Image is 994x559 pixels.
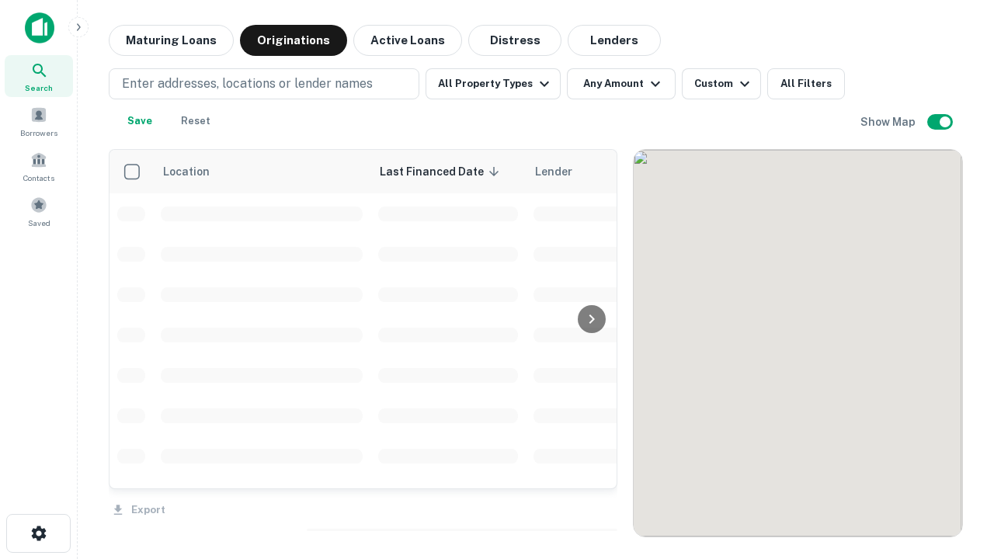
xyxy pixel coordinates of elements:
span: Lender [535,162,572,181]
a: Saved [5,190,73,232]
span: Last Financed Date [380,162,504,181]
div: Custom [694,75,754,93]
a: Contacts [5,145,73,187]
button: Any Amount [567,68,676,99]
a: Search [5,55,73,97]
span: Search [25,82,53,94]
div: 0 0 [634,150,962,536]
a: Borrowers [5,100,73,142]
button: Distress [468,25,561,56]
button: Originations [240,25,347,56]
p: Enter addresses, locations or lender names [122,75,373,93]
img: capitalize-icon.png [25,12,54,43]
button: Maturing Loans [109,25,234,56]
span: Location [162,162,230,181]
button: All Property Types [426,68,561,99]
button: Lenders [568,25,661,56]
span: Saved [28,217,50,229]
button: Active Loans [353,25,462,56]
th: Lender [526,150,774,193]
button: Save your search to get updates of matches that match your search criteria. [115,106,165,137]
button: Reset [171,106,221,137]
h6: Show Map [860,113,918,130]
th: Last Financed Date [370,150,526,193]
button: Custom [682,68,761,99]
span: Borrowers [20,127,57,139]
button: All Filters [767,68,845,99]
th: Location [153,150,370,193]
span: Contacts [23,172,54,184]
button: Enter addresses, locations or lender names [109,68,419,99]
iframe: Chat Widget [916,435,994,509]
